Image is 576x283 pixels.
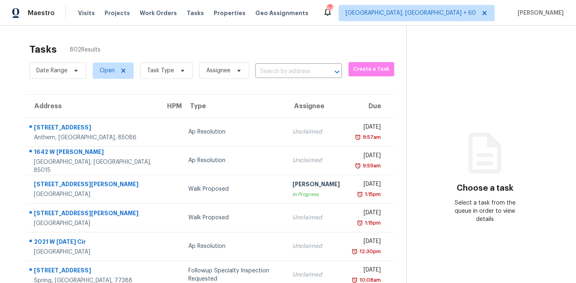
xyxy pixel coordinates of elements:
[34,219,152,227] div: [GEOGRAPHIC_DATA]
[355,162,361,170] img: Overdue Alarm Icon
[292,190,340,198] div: In Progress
[286,95,346,118] th: Assignee
[351,247,358,256] img: Overdue Alarm Icon
[36,67,67,75] span: Date Range
[29,45,57,53] h2: Tasks
[78,9,95,17] span: Visits
[361,133,381,141] div: 9:57am
[353,237,381,247] div: [DATE]
[147,67,174,75] span: Task Type
[292,128,340,136] div: Unclaimed
[514,9,564,17] span: [PERSON_NAME]
[34,134,152,142] div: Anthem, [GEOGRAPHIC_DATA], 85086
[353,209,381,219] div: [DATE]
[188,267,279,283] div: Followup Specialty Inspection Requested
[34,190,152,198] div: [GEOGRAPHIC_DATA]
[34,266,152,276] div: [STREET_ADDRESS]
[292,156,340,165] div: Unclaimed
[182,95,286,118] th: Type
[361,162,381,170] div: 9:59am
[34,123,152,134] div: [STREET_ADDRESS]
[358,247,381,256] div: 12:30pm
[348,62,395,76] button: Create a Task
[292,242,340,250] div: Unclaimed
[206,67,230,75] span: Assignee
[26,95,159,118] th: Address
[28,9,55,17] span: Maestro
[188,214,279,222] div: Walk Proposed
[353,180,381,190] div: [DATE]
[34,238,152,248] div: 2021 W [DATE] Cir
[34,180,152,190] div: [STREET_ADDRESS][PERSON_NAME]
[255,65,319,78] input: Search by address
[292,214,340,222] div: Unclaimed
[187,10,204,16] span: Tasks
[346,95,393,118] th: Due
[363,190,381,198] div: 1:15pm
[34,248,152,256] div: [GEOGRAPHIC_DATA]
[346,9,476,17] span: [GEOGRAPHIC_DATA], [GEOGRAPHIC_DATA] + 60
[255,9,308,17] span: Geo Assignments
[100,67,115,75] span: Open
[188,128,279,136] div: Ap Resolution
[140,9,177,17] span: Work Orders
[70,46,100,54] span: 802 Results
[214,9,246,17] span: Properties
[331,66,343,78] button: Open
[357,219,363,227] img: Overdue Alarm Icon
[353,123,381,133] div: [DATE]
[363,219,381,227] div: 1:15pm
[188,156,279,165] div: Ap Resolution
[353,152,381,162] div: [DATE]
[355,133,361,141] img: Overdue Alarm Icon
[34,158,152,174] div: [GEOGRAPHIC_DATA], [GEOGRAPHIC_DATA], 85015
[446,199,524,223] div: Select a task from the queue in order to view details
[357,190,363,198] img: Overdue Alarm Icon
[188,185,279,193] div: Walk Proposed
[188,242,279,250] div: Ap Resolution
[327,5,333,13] div: 641
[457,184,513,192] h3: Choose a task
[292,180,340,190] div: [PERSON_NAME]
[159,95,182,118] th: HPM
[353,65,391,74] span: Create a Task
[292,271,340,279] div: Unclaimed
[34,148,152,158] div: 1642 W [PERSON_NAME]
[353,266,381,276] div: [DATE]
[34,209,152,219] div: [STREET_ADDRESS][PERSON_NAME]
[105,9,130,17] span: Projects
